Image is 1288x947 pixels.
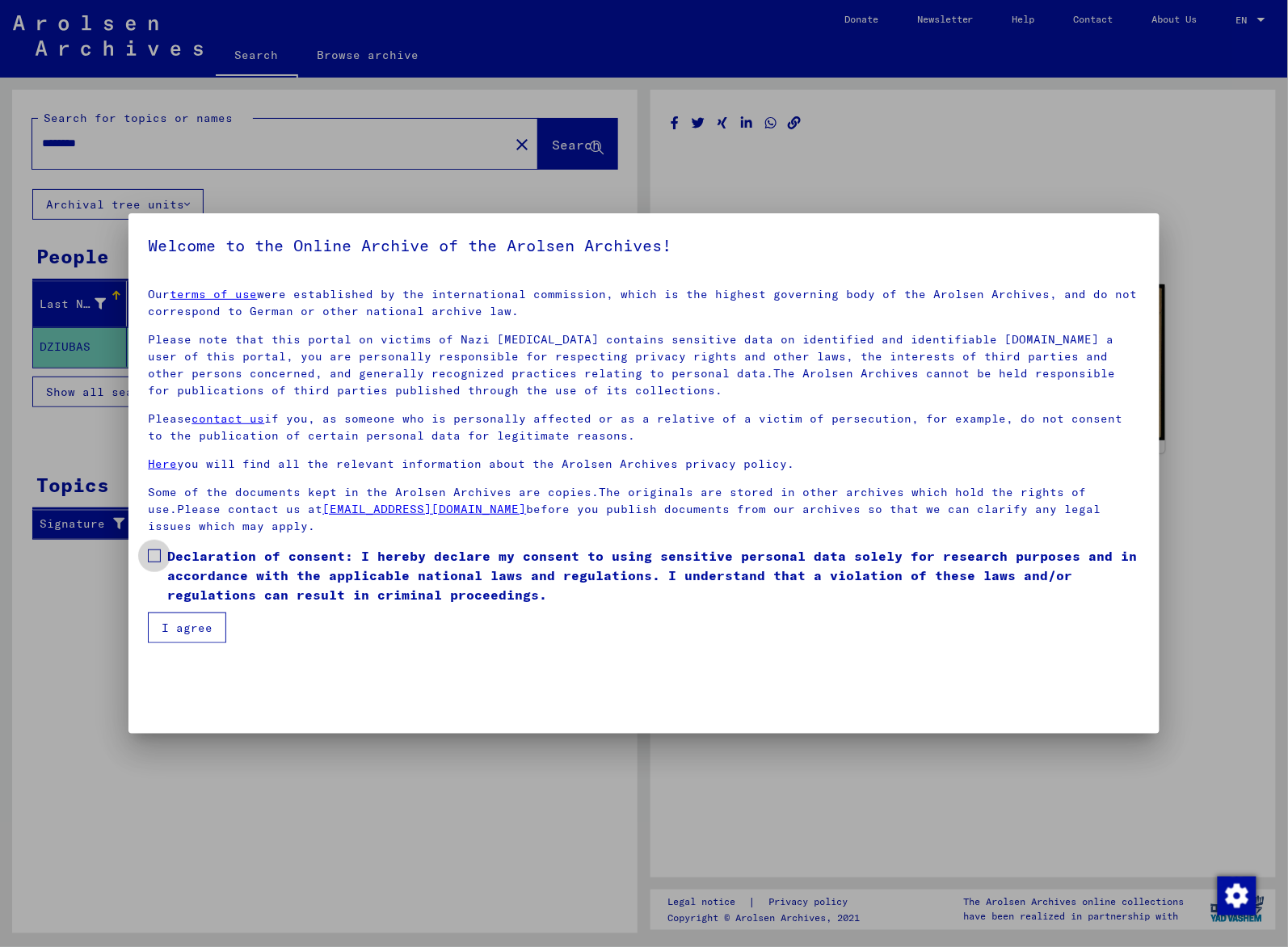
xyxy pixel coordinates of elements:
a: Here [148,457,177,471]
p: you will find all the relevant information about the Arolsen Archives privacy policy. [148,456,1139,473]
h5: Welcome to the Online Archive of the Arolsen Archives! [148,233,1139,259]
p: Our were established by the international commission, which is the highest governing body of the ... [148,286,1139,320]
p: Please note that this portal on victims of Nazi [MEDICAL_DATA] contains sensitive data on identif... [148,331,1139,399]
img: Change consent [1218,877,1256,915]
a: terms of use [170,287,257,301]
a: contact us [192,411,264,426]
button: I agree [148,612,226,643]
p: Some of the documents kept in the Arolsen Archives are copies.The originals are stored in other a... [148,484,1139,535]
a: [EMAIL_ADDRESS][DOMAIN_NAME] [322,502,526,516]
p: Please if you, as someone who is personally affected or as a relative of a victim of persecution,... [148,410,1139,444]
span: Declaration of consent: I hereby declare my consent to using sensitive personal data solely for r... [167,546,1139,604]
